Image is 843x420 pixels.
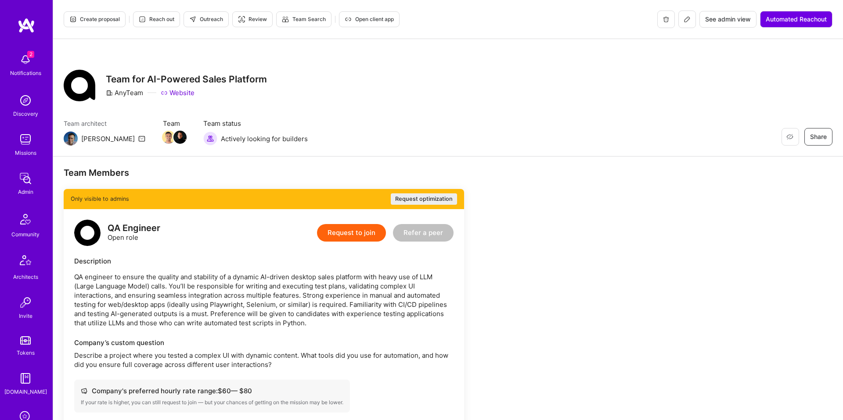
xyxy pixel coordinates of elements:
img: logo [18,18,35,33]
div: Open role [108,224,160,242]
div: Notifications [10,68,41,78]
span: See admin view [705,15,751,24]
img: Team Architect [64,132,78,146]
button: Open client app [339,11,400,27]
img: guide book [17,370,34,387]
button: Automated Reachout [760,11,832,28]
div: [DOMAIN_NAME] [4,387,47,396]
a: Team Member Avatar [174,130,186,145]
img: Architects [15,251,36,272]
img: Team Member Avatar [173,131,187,144]
div: Company's preferred hourly rate range: $ 60 — $ 80 [81,386,343,395]
div: Team Members [64,167,464,178]
img: Actively looking for builders [203,132,217,146]
img: admin teamwork [17,170,34,187]
img: logo [74,220,101,246]
div: Missions [15,148,36,157]
i: icon Proposal [69,16,76,23]
img: bell [17,51,34,68]
i: icon CompanyGray [106,89,113,96]
img: tokens [20,336,31,345]
img: discovery [17,92,34,109]
i: icon Cash [81,388,87,394]
button: Request to join [317,224,386,242]
div: If your rate is higher, you can still request to join — but your chances of getting on the missio... [81,399,343,406]
span: Automated Reachout [766,15,827,24]
p: QA engineer to ensure the quality and stability of a dynamic AI-driven desktop sales platform wit... [74,272,454,327]
div: Invite [19,311,32,320]
div: Company’s custom question [74,338,454,347]
span: Share [810,132,827,141]
button: Review [232,11,273,27]
div: Only visible to admins [64,189,464,209]
i: icon EyeClosed [786,133,793,140]
button: Outreach [184,11,229,27]
span: Team [163,119,186,128]
div: QA Engineer [108,224,160,233]
span: Review [238,15,267,23]
button: Request optimization [391,193,457,205]
div: Discovery [13,109,38,118]
div: [PERSON_NAME] [81,134,135,143]
span: Actively looking for builders [221,134,308,143]
button: See admin view [699,11,757,28]
span: 2 [27,51,34,58]
p: Describe a project where you tested a complex UI with dynamic content. What tools did you use for... [74,351,454,369]
button: Share [804,128,832,146]
img: Community [15,209,36,230]
button: Create proposal [64,11,126,27]
span: Create proposal [69,15,120,23]
div: Tokens [17,348,35,357]
img: teamwork [17,131,34,148]
i: icon Mail [138,135,145,142]
i: icon Targeter [238,16,245,23]
button: Reach out [133,11,180,27]
span: Outreach [189,15,223,23]
img: Invite [17,294,34,311]
h3: Team for AI-Powered Sales Platform [106,74,267,85]
div: AnyTeam [106,88,143,97]
img: Team Member Avatar [162,131,175,144]
a: Team Member Avatar [163,130,174,145]
span: Open client app [345,15,394,23]
div: Community [11,230,40,239]
div: Admin [18,187,33,196]
span: Team status [203,119,308,128]
img: Company Logo [64,70,95,101]
button: Team Search [276,11,331,27]
a: Website [161,88,195,97]
div: Description [74,256,454,266]
span: Reach out [139,15,174,23]
span: Team architect [64,119,145,128]
button: Refer a peer [393,224,454,242]
div: Architects [13,272,38,281]
span: Team Search [282,15,326,23]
